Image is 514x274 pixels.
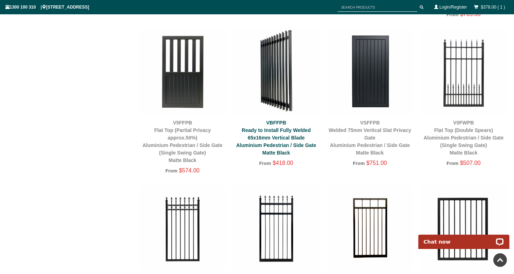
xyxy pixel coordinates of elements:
[233,185,320,271] img: V0FSPB - Spear Top (Fleur-de-lis) - Aluminium Pedestrian / Side Gate (Single Swing Gate) - Matte ...
[273,160,293,166] span: $418.00
[447,161,458,166] span: From
[139,28,226,115] img: V5FFPB - Flat Top (Partial Privacy approx.50%) - Aluminium Pedestrian / Side Gate (Single Swing G...
[179,167,200,173] span: $574.00
[142,120,222,163] a: V5FFPBFlat Top (Partial Privacy approx.50%)Aluminium Pedestrian / Side Gate (Single Swing Gate)Ma...
[259,161,271,166] span: From
[327,185,413,271] img: V0FDPB - Flat Top (Double Top Rail) - Aluminium Pedestrian / Side Gate (Single Swing Gate) - Matt...
[439,5,467,10] a: Login/Register
[5,5,89,10] span: 1300 100 310 | [STREET_ADDRESS]
[233,28,320,115] img: VBFFPB - Ready to Install Fully Welded 65x16mm Vertical Blade - Aluminium Pedestrian / Side Gate ...
[166,168,177,173] span: From
[447,12,458,17] span: From
[236,120,316,156] a: VBFFPBReady to Install Fully Welded 65x16mm Vertical BladeAluminium Pedestrian / Side GateMatte B...
[414,226,514,249] iframe: LiveChat chat widget
[460,160,481,166] span: $507.00
[420,185,507,271] img: V0FTPB - Flat Top 19mm Square Tubes - Aluminium Pedestrian / Side Gate - Matte Black - Gate Wareh...
[327,28,413,115] img: VSFFPB - Welded 75mm Vertical Slat Privacy Gate - Aluminium Pedestrian / Side Gate - Matte Black ...
[481,5,505,10] a: $378.00 ( 1 )
[353,161,365,166] span: From
[420,28,507,115] img: V0FWPB - Flat Top (Double Spears) - Aluminium Pedestrian / Side Gate (Single Swing Gate) - Matte ...
[338,3,417,12] input: SEARCH PRODUCTS
[366,160,387,166] span: $751.00
[329,120,411,156] a: VSFFPBWelded 75mm Vertical Slat Privacy GateAluminium Pedestrian / Side GateMatte Black
[424,120,504,156] a: V0FWPBFlat Top (Double Spears)Aluminium Pedestrian / Side Gate (Single Swing Gate)Matte Black
[139,185,226,271] img: V0RSPB - Ring and Spear Top (Fleur-de-lis) - Aluminium Pedestrian / Side Gate - Matte Black - Gat...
